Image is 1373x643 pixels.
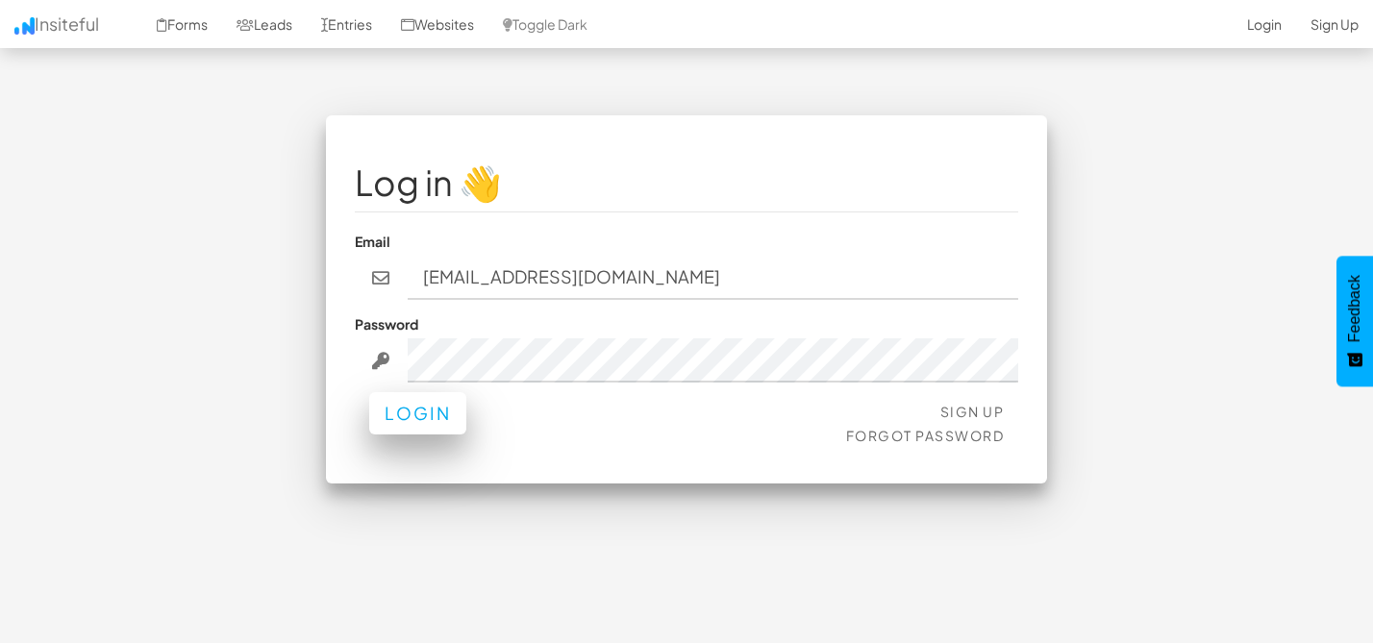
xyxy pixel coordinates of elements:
a: Sign Up [940,403,1005,420]
input: john@doe.com [408,256,1019,300]
span: Feedback [1346,275,1363,342]
label: Password [355,314,418,334]
h1: Log in 👋 [355,163,1018,202]
button: Feedback - Show survey [1336,256,1373,386]
img: icon.png [14,17,35,35]
button: Login [369,392,466,434]
label: Email [355,232,390,251]
a: Forgot Password [846,427,1005,444]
